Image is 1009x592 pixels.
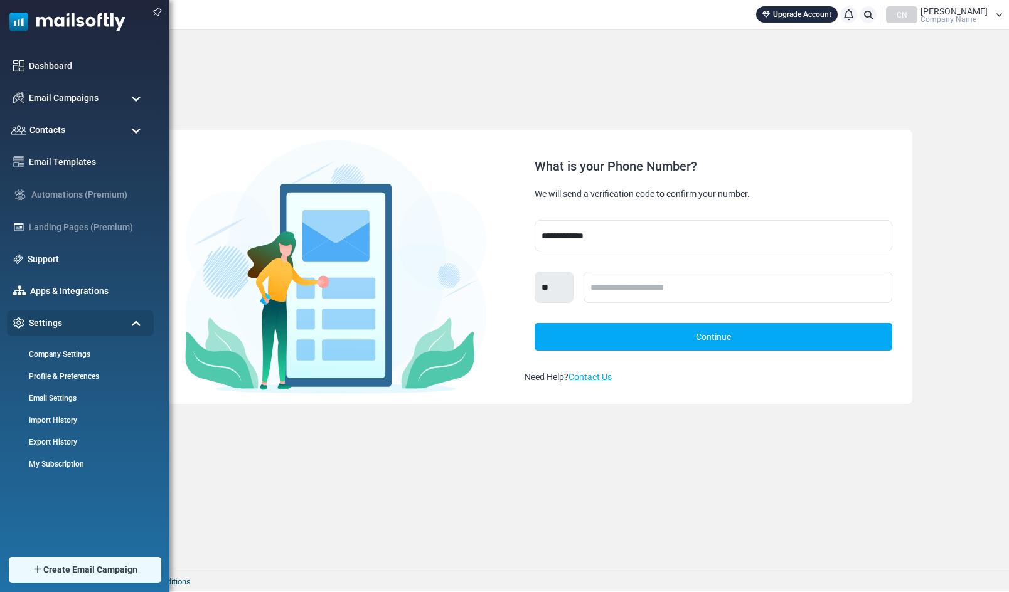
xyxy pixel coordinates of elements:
[29,60,147,73] a: Dashboard
[7,436,151,448] a: Export History
[13,156,24,167] img: email-templates-icon.svg
[13,188,27,202] img: workflow.svg
[28,253,147,266] a: Support
[13,221,24,233] img: landing_pages.svg
[13,254,23,264] img: support-icon.svg
[41,569,1009,591] footer: 2025
[921,16,976,23] span: Company Name
[29,124,65,137] span: Contacts
[7,349,151,360] a: Company Settings
[756,6,838,23] a: Upgrade Account
[13,60,24,71] img: dashboard-icon.svg
[13,92,24,103] img: campaigns-icon.png
[11,125,26,134] img: contacts-icon.svg
[535,160,892,172] div: What is your Phone Number?
[569,372,612,382] a: Contact Us
[30,285,147,298] a: Apps & Integrations
[535,323,892,351] a: Continue
[29,92,99,105] span: Email Campaigns
[7,371,151,382] a: Profile & Preferences
[29,317,62,330] span: Settings
[43,563,137,576] span: Create Email Campaign
[7,393,151,404] a: Email Settings
[29,156,147,169] a: Email Templates
[7,458,151,470] a: My Subscription
[13,317,24,329] img: settings-icon.svg
[886,6,917,23] div: CN
[921,7,988,16] span: [PERSON_NAME]
[886,6,1003,23] a: CN [PERSON_NAME] Company Name
[525,371,902,384] div: Need Help?
[7,415,151,426] a: Import History
[535,188,892,200] div: We will send a verification code to confirm your number.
